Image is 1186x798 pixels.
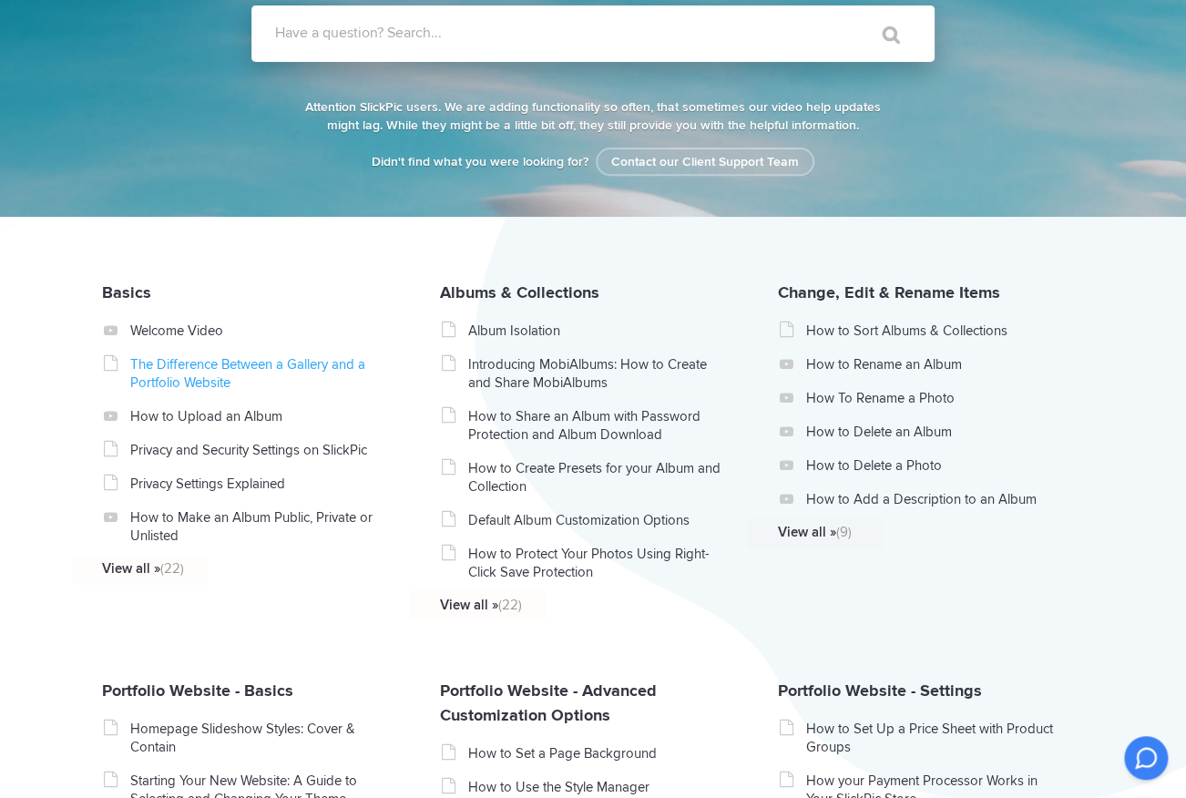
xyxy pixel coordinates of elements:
a: Basics [102,282,151,302]
a: Default Album Customization Options [468,511,726,529]
input:  [844,13,921,56]
a: View all »(22) [440,596,698,614]
a: How to Protect Your Photos Using Right-Click Save Protection [468,545,726,581]
label: Have a question? Search... [275,24,958,42]
a: Album Isolation [468,322,726,340]
a: How to Set a Page Background [468,744,726,762]
a: How to Set Up a Price Sheet with Product Groups [805,720,1063,756]
a: How to Rename an Album [805,355,1063,373]
a: How to Delete an Album [805,423,1063,441]
a: Portfolio Website - Basics [102,680,293,701]
a: Introducing MobiAlbums: How to Create and Share MobiAlbums [468,355,726,392]
a: Portfolio Website - Advanced Customization Options [440,680,657,725]
a: The Difference Between a Gallery and a Portfolio Website [130,355,388,392]
a: How to Use the Style Manager [468,778,726,796]
a: How to Delete a Photo [805,456,1063,475]
a: How to Upload an Album [130,407,388,425]
a: Portfolio Website - Settings [777,680,981,701]
a: View all »(22) [102,559,360,578]
a: How To Rename a Photo [805,389,1063,407]
a: Albums & Collections [440,282,599,302]
a: How to Share an Album with Password Protection and Album Download [468,407,726,444]
a: How to Make an Album Public, Private or Unlisted [130,508,388,545]
a: Welcome Video [130,322,388,340]
a: View all »(9) [777,523,1035,541]
p: Didn't find what you were looking for? [302,153,884,171]
a: Privacy and Security Settings on SlickPic [130,441,388,459]
a: How to Create Presets for your Album and Collection [468,459,726,496]
a: How to Sort Albums & Collections [805,322,1063,340]
a: Change, Edit & Rename Items [777,282,999,302]
a: Homepage Slideshow Styles: Cover & Contain [130,720,388,756]
a: Contact our Client Support Team [596,148,814,176]
a: Privacy Settings Explained [130,475,388,493]
p: Attention SlickPic users. We are adding functionality so often, that sometimes our video help upd... [302,98,884,135]
a: How to Add a Description to an Album [805,490,1063,508]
